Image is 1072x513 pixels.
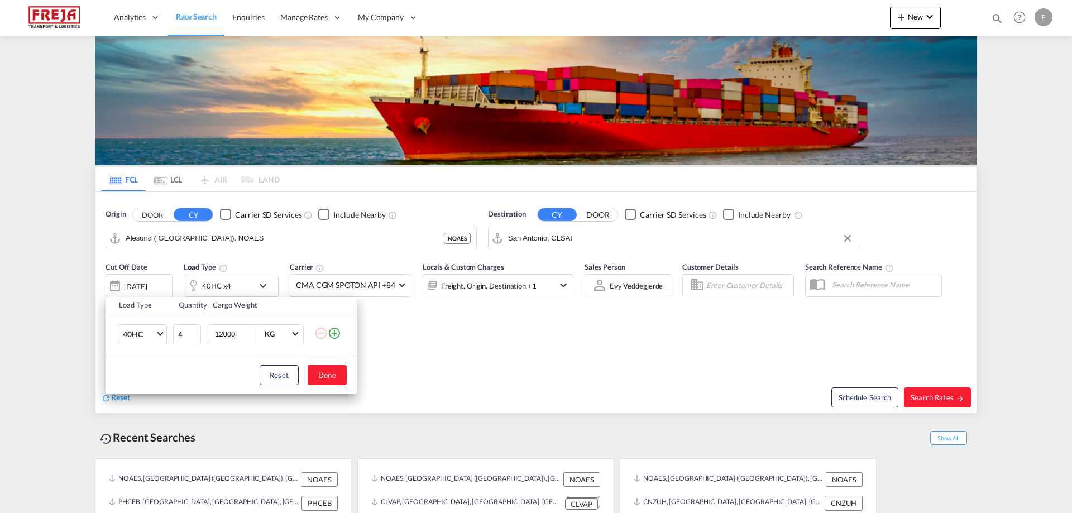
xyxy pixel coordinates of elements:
th: Load Type [106,297,172,313]
input: Enter Weight [214,325,259,344]
input: Qty [173,324,201,344]
div: Cargo Weight [213,300,308,310]
md-select: Choose: 40HC [117,324,167,344]
button: Reset [260,365,299,385]
md-icon: icon-plus-circle-outline [328,327,341,340]
div: KG [265,329,275,338]
button: Done [308,365,347,385]
md-icon: icon-minus-circle-outline [314,327,328,340]
span: 40HC [123,329,155,340]
th: Quantity [172,297,207,313]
